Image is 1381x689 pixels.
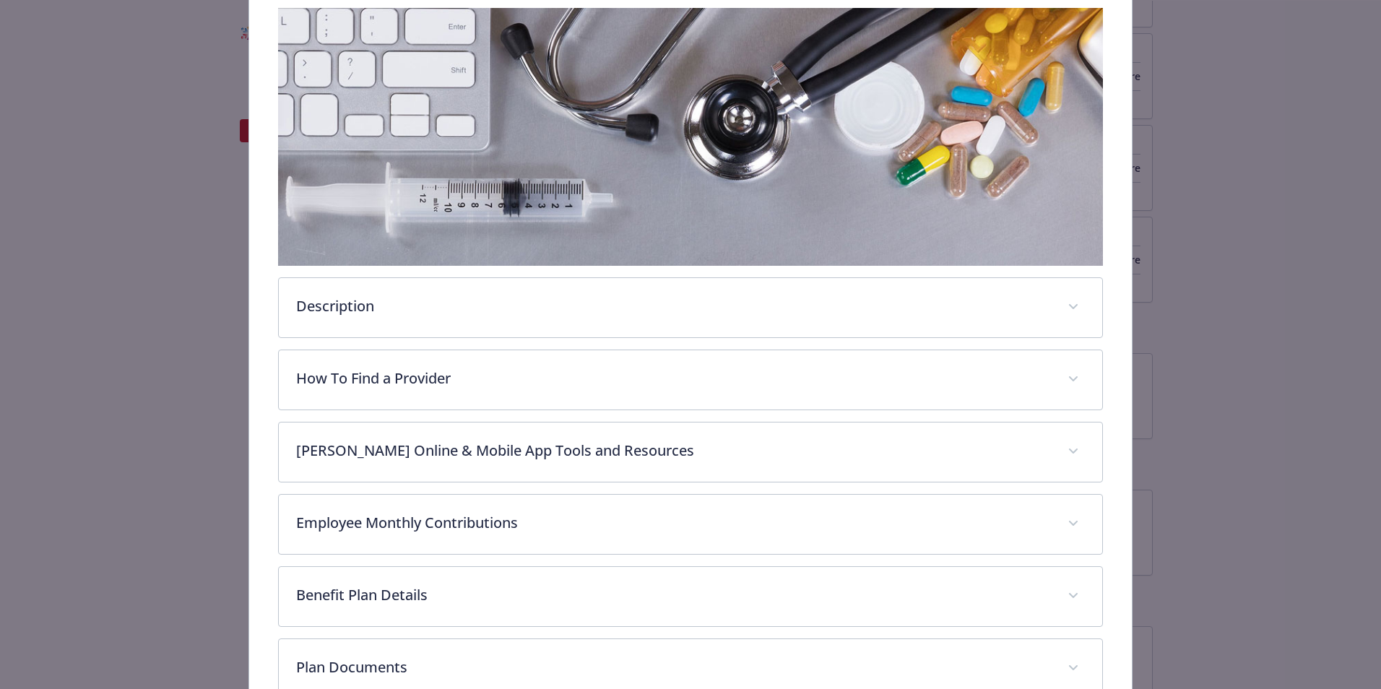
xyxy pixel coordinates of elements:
div: How To Find a Provider [279,350,1102,409]
p: Description [296,295,1050,317]
p: Plan Documents [296,656,1050,678]
div: Description [279,278,1102,337]
p: Benefit Plan Details [296,584,1050,606]
p: How To Find a Provider [296,368,1050,389]
div: [PERSON_NAME] Online & Mobile App Tools and Resources [279,422,1102,482]
p: Employee Monthly Contributions [296,512,1050,534]
p: [PERSON_NAME] Online & Mobile App Tools and Resources [296,440,1050,461]
div: Benefit Plan Details [279,567,1102,626]
img: banner [278,8,1103,266]
div: Employee Monthly Contributions [279,495,1102,554]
